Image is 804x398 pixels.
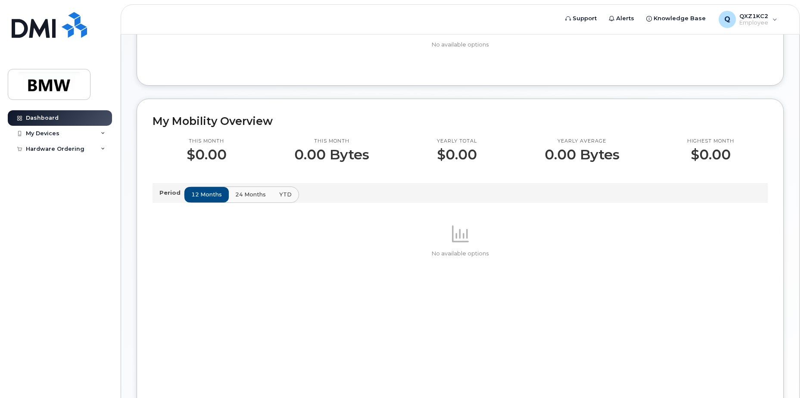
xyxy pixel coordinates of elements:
[294,147,369,162] p: 0.00 Bytes
[153,41,768,49] p: No available options
[159,189,184,197] p: Period
[559,10,603,27] a: Support
[545,147,620,162] p: 0.00 Bytes
[713,11,783,28] div: QXZ1KC2
[545,138,620,145] p: Yearly average
[187,138,227,145] p: This month
[687,147,734,162] p: $0.00
[437,138,477,145] p: Yearly total
[437,147,477,162] p: $0.00
[687,138,734,145] p: Highest month
[573,14,597,23] span: Support
[235,190,266,199] span: 24 months
[739,19,768,26] span: Employee
[739,12,768,19] span: QXZ1KC2
[279,190,292,199] span: YTD
[187,147,227,162] p: $0.00
[767,361,798,392] iframe: Messenger Launcher
[724,14,730,25] span: Q
[294,138,369,145] p: This month
[640,10,712,27] a: Knowledge Base
[603,10,640,27] a: Alerts
[616,14,634,23] span: Alerts
[153,115,768,127] h2: My Mobility Overview
[153,250,768,258] p: No available options
[654,14,706,23] span: Knowledge Base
